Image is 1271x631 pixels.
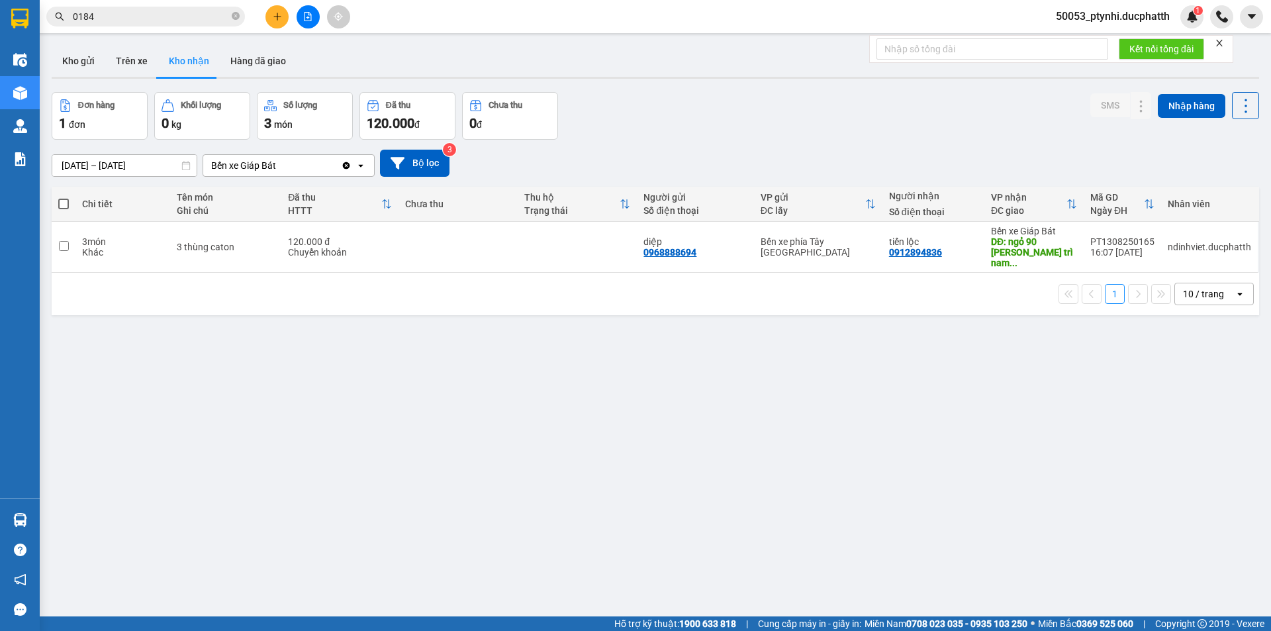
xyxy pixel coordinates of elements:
[1143,616,1145,631] span: |
[1168,242,1251,252] div: ndinhviet.ducphatth
[162,115,169,131] span: 0
[991,226,1077,236] div: Bến xe Giáp Bát
[14,603,26,616] span: message
[273,12,282,21] span: plus
[1235,289,1245,299] svg: open
[1216,11,1228,23] img: phone-icon
[524,205,620,216] div: Trạng thái
[355,160,366,171] svg: open
[1119,38,1204,60] button: Kết nối tổng đài
[13,152,27,166] img: solution-icon
[341,160,352,171] svg: Clear value
[746,616,748,631] span: |
[1038,616,1133,631] span: Miền Bắc
[367,115,414,131] span: 120.000
[69,119,85,130] span: đơn
[265,5,289,28] button: plus
[327,5,350,28] button: aim
[991,205,1066,216] div: ĐC giao
[1090,247,1154,258] div: 16:07 [DATE]
[876,38,1108,60] input: Nhập số tổng đài
[1194,6,1203,15] sup: 1
[414,119,420,130] span: đ
[334,12,343,21] span: aim
[55,12,64,21] span: search
[1240,5,1263,28] button: caret-down
[889,247,942,258] div: 0912894836
[1010,258,1017,268] span: ...
[73,9,229,24] input: Tìm tên, số ĐT hoặc mã đơn
[477,119,482,130] span: đ
[761,205,865,216] div: ĐC lấy
[984,187,1084,222] th: Toggle SortBy
[52,45,105,77] button: Kho gửi
[13,53,27,67] img: warehouse-icon
[1158,94,1225,118] button: Nhập hàng
[443,143,456,156] sup: 3
[13,513,27,527] img: warehouse-icon
[1186,11,1198,23] img: icon-new-feature
[889,236,978,247] div: tiến lộc
[1090,236,1154,247] div: PT1308250165
[288,192,381,203] div: Đã thu
[232,11,240,23] span: close-circle
[52,92,148,140] button: Đơn hàng1đơn
[11,9,28,28] img: logo-vxr
[1045,8,1180,24] span: 50053_ptynhi.ducphatth
[1168,199,1251,209] div: Nhân viên
[359,92,455,140] button: Đã thu120.000đ
[105,45,158,77] button: Trên xe
[889,207,978,217] div: Số điện thoại
[171,119,181,130] span: kg
[643,192,747,203] div: Người gửi
[991,236,1077,268] div: DĐ: ngỏ 90 vũ quỳnh mễ trì nam từ liêm
[211,159,276,172] div: Bến xe Giáp Bát
[991,192,1066,203] div: VP nhận
[614,616,736,631] span: Hỗ trợ kỹ thuật:
[288,205,381,216] div: HTTT
[264,115,271,131] span: 3
[1031,621,1035,626] span: ⚪️
[489,101,522,110] div: Chưa thu
[1215,38,1224,48] span: close
[288,247,391,258] div: Chuyển khoản
[1105,284,1125,304] button: 1
[232,12,240,20] span: close-circle
[865,616,1027,631] span: Miền Nam
[469,115,477,131] span: 0
[177,192,275,203] div: Tên món
[1084,187,1161,222] th: Toggle SortBy
[1183,287,1224,301] div: 10 / trang
[13,86,27,100] img: warehouse-icon
[1246,11,1258,23] span: caret-down
[1129,42,1194,56] span: Kết nối tổng đài
[462,92,558,140] button: Chưa thu0đ
[524,192,620,203] div: Thu hộ
[257,92,353,140] button: Số lượng3món
[906,618,1027,629] strong: 0708 023 035 - 0935 103 250
[13,119,27,133] img: warehouse-icon
[889,191,978,201] div: Người nhận
[1090,93,1130,117] button: SMS
[303,12,312,21] span: file-add
[277,159,279,172] input: Selected Bến xe Giáp Bát.
[274,119,293,130] span: món
[181,101,221,110] div: Khối lượng
[643,236,747,247] div: diệp
[14,544,26,556] span: question-circle
[288,236,391,247] div: 120.000 đ
[52,155,197,176] input: Select a date range.
[177,205,275,216] div: Ghi chú
[758,616,861,631] span: Cung cấp máy in - giấy in:
[405,199,511,209] div: Chưa thu
[761,236,876,258] div: Bến xe phía Tây [GEOGRAPHIC_DATA]
[1196,6,1200,15] span: 1
[1090,205,1144,216] div: Ngày ĐH
[1076,618,1133,629] strong: 0369 525 060
[679,618,736,629] strong: 1900 633 818
[177,242,275,252] div: 3 thùng caton
[78,101,115,110] div: Đơn hàng
[643,247,696,258] div: 0968888694
[380,150,449,177] button: Bộ lọc
[283,101,317,110] div: Số lượng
